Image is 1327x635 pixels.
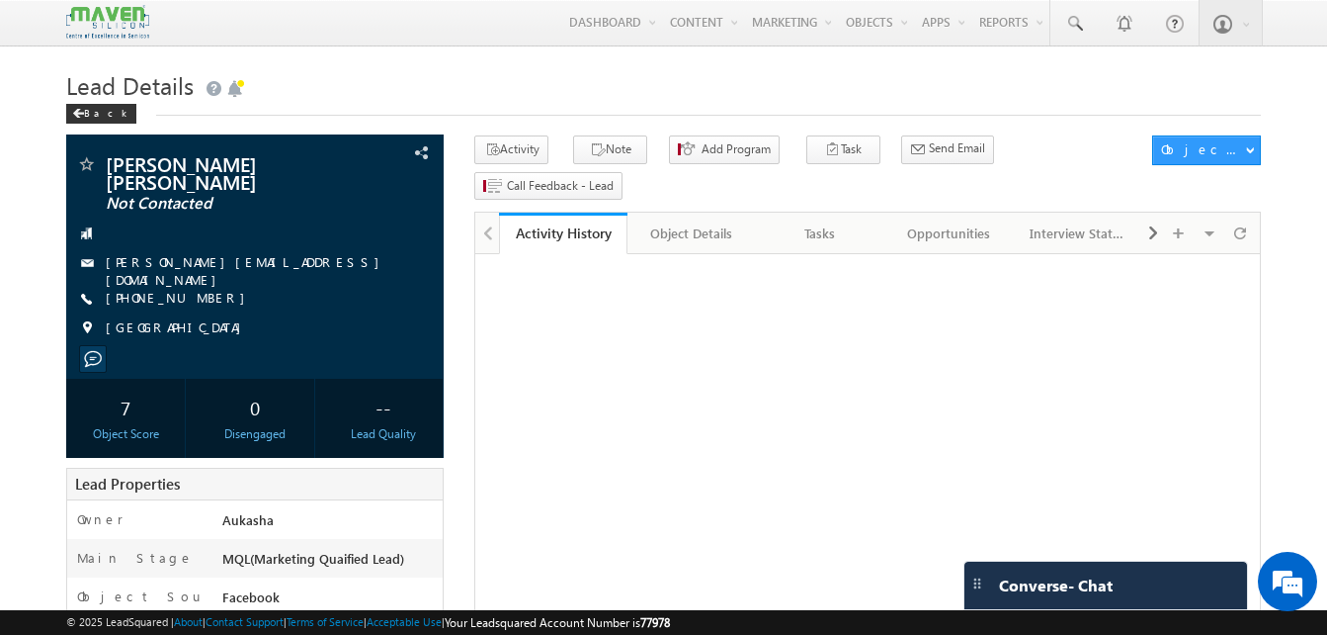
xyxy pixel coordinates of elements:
[329,389,438,425] div: --
[901,136,994,164] button: Send Email
[806,136,880,164] button: Task
[474,136,548,164] button: Activity
[627,213,756,254] a: Object Details
[106,253,389,288] a: [PERSON_NAME][EMAIL_ADDRESS][DOMAIN_NAME]
[77,549,194,567] label: Main Stage
[499,213,627,254] a: Activity History
[66,69,194,101] span: Lead Details
[174,615,203,628] a: About
[573,136,647,164] button: Note
[217,549,443,577] div: MQL(Marketing Quaified Lead)
[201,389,309,425] div: 0
[367,615,442,628] a: Acceptable Use
[71,389,180,425] div: 7
[66,613,670,632] span: © 2025 LeadSquared | | | | |
[217,588,443,615] div: Facebook
[757,213,885,254] a: Tasks
[77,510,124,528] label: Owner
[329,425,438,443] div: Lead Quality
[969,576,985,591] img: carter-drag
[106,289,255,309] span: [PHONE_NUMBER]
[66,5,149,40] img: Custom Logo
[106,194,338,214] span: Not Contacted
[507,177,614,195] span: Call Feedback - Lead
[514,224,613,242] div: Activity History
[901,222,996,245] div: Opportunities
[1030,222,1124,245] div: Interview Status
[66,103,146,120] a: Back
[640,615,670,630] span: 77978
[1014,213,1142,254] a: Interview Status
[75,474,180,494] span: Lead Properties
[1152,136,1261,165] button: Object Actions
[474,172,622,201] button: Call Feedback - Lead
[71,425,180,443] div: Object Score
[66,104,136,124] div: Back
[106,154,338,190] span: [PERSON_NAME] [PERSON_NAME]
[222,511,274,528] span: Aukasha
[106,318,251,338] span: [GEOGRAPHIC_DATA]
[77,588,204,623] label: Object Source
[445,615,670,630] span: Your Leadsquared Account Number is
[287,615,364,628] a: Terms of Service
[1161,140,1245,158] div: Object Actions
[643,222,738,245] div: Object Details
[885,213,1014,254] a: Opportunities
[999,577,1113,594] span: Converse - Chat
[201,425,309,443] div: Disengaged
[702,140,771,158] span: Add Program
[669,136,780,164] button: Add Program
[929,139,985,157] span: Send Email
[773,222,868,245] div: Tasks
[206,615,284,628] a: Contact Support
